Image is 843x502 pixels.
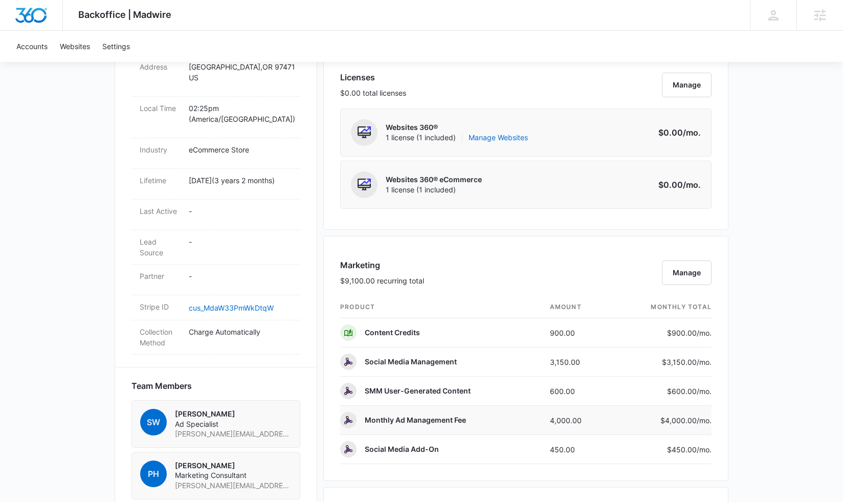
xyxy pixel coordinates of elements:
span: 1 license (1 included) [386,185,482,195]
span: SW [140,409,167,435]
p: - [189,206,292,216]
p: $0.00 [653,126,701,139]
span: [PERSON_NAME][EMAIL_ADDRESS][PERSON_NAME][DOMAIN_NAME] [175,481,292,491]
span: Backoffice | Madwire [78,9,171,20]
p: - [189,236,292,247]
td: 900.00 [542,318,612,347]
p: [DATE] ( 3 years 2 months ) [189,175,292,186]
h3: Licenses [340,71,406,83]
td: 450.00 [542,435,612,464]
th: monthly total [611,296,712,318]
dt: Local Time [140,103,181,114]
p: Content Credits [365,328,420,338]
td: 3,150.00 [542,347,612,377]
span: /mo. [697,387,712,396]
span: PH [140,461,167,487]
th: product [340,296,542,318]
th: amount [542,296,612,318]
p: $9,100.00 recurring total [340,275,424,286]
span: /mo. [683,180,701,190]
span: /mo. [697,329,712,337]
span: /mo. [697,416,712,425]
a: cus_MdaW33PmWkDtqW [189,303,274,312]
div: Stripe IDcus_MdaW33PmWkDtqW [131,295,300,320]
p: [STREET_ADDRESS] [GEOGRAPHIC_DATA] , OR 97471 US [189,51,292,83]
dt: Lifetime [140,175,181,186]
p: Websites 360® eCommerce [386,174,482,185]
div: Last Active- [131,200,300,230]
div: Collection MethodCharge Automatically [131,320,300,355]
div: Lifetime[DATE](3 years 2 months) [131,169,300,200]
dt: Collection Method [140,326,181,348]
p: $4,000.00 [660,415,712,426]
a: Accounts [10,31,54,62]
span: Marketing Consultant [175,470,292,481]
a: Websites [54,31,96,62]
td: 4,000.00 [542,406,612,435]
dt: Partner [140,271,181,281]
button: Manage [662,260,712,285]
dt: Stripe ID [140,301,181,312]
div: IndustryeCommerce Store [131,138,300,169]
div: Local Time02:25pm (America/[GEOGRAPHIC_DATA]) [131,97,300,138]
p: Social Media Management [365,357,457,367]
p: $900.00 [663,328,712,338]
span: 1 license (1 included) [386,133,528,143]
p: 02:25pm ( America/[GEOGRAPHIC_DATA] ) [189,103,292,124]
span: /mo. [683,127,701,138]
p: [PERSON_NAME] [175,461,292,471]
span: /mo. [697,358,712,366]
h3: Marketing [340,259,424,271]
p: SMM User-Generated Content [365,386,471,396]
p: $0.00 total licenses [340,88,406,98]
p: Websites 360® [386,122,528,133]
div: Billing Address[STREET_ADDRESS][GEOGRAPHIC_DATA],OR 97471US [131,45,300,97]
p: $3,150.00 [662,357,712,367]
p: Charge Automatically [189,326,292,337]
p: [PERSON_NAME] [175,409,292,419]
td: 600.00 [542,377,612,406]
span: [PERSON_NAME][EMAIL_ADDRESS][PERSON_NAME][DOMAIN_NAME] [175,429,292,439]
a: Settings [96,31,136,62]
div: Lead Source- [131,230,300,265]
p: eCommerce Store [189,144,292,155]
dt: Industry [140,144,181,155]
span: /mo. [697,445,712,454]
p: $0.00 [653,179,701,191]
p: - [189,271,292,281]
button: Manage [662,73,712,97]
p: Monthly Ad Management Fee [365,415,466,425]
p: $450.00 [663,444,712,455]
div: Partner- [131,265,300,295]
span: Team Members [131,380,192,392]
a: Manage Websites [469,133,528,143]
dt: Lead Source [140,236,181,258]
dt: Last Active [140,206,181,216]
p: Social Media Add-On [365,444,439,454]
p: $600.00 [663,386,712,397]
span: Ad Specialist [175,419,292,429]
